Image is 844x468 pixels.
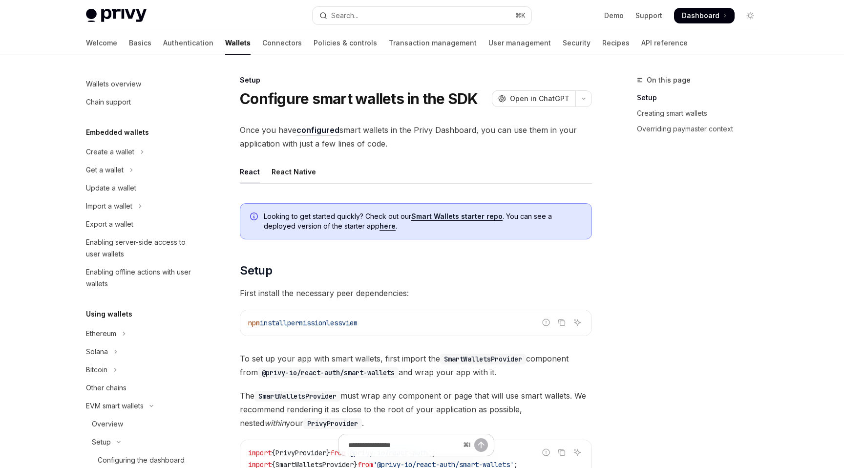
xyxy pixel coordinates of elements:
[225,31,251,55] a: Wallets
[258,367,399,378] code: @privy-io/react-auth/smart-wallets
[86,346,108,358] div: Solana
[163,31,213,55] a: Authentication
[540,316,552,329] button: Report incorrect code
[78,379,203,397] a: Other chains
[602,31,630,55] a: Recipes
[92,418,123,430] div: Overview
[86,31,117,55] a: Welcome
[78,75,203,93] a: Wallets overview
[240,90,478,107] h1: Configure smart wallets in the SDK
[647,74,691,86] span: On this page
[604,11,624,21] a: Demo
[86,328,116,340] div: Ethereum
[674,8,735,23] a: Dashboard
[86,266,197,290] div: Enabling offline actions with user wallets
[78,325,203,342] button: Toggle Ethereum section
[264,418,286,428] em: within
[254,391,340,402] code: SmartWalletsProvider
[78,197,203,215] button: Toggle Import a wallet section
[86,96,131,108] div: Chain support
[240,160,260,183] div: React
[86,127,149,138] h5: Embedded wallets
[86,236,197,260] div: Enabling server-side access to user wallets
[637,121,766,137] a: Overriding paymaster context
[78,215,203,233] a: Export a wallet
[240,286,592,300] span: First install the necessary peer dependencies:
[98,454,185,466] div: Configuring the dashboard
[86,146,134,158] div: Create a wallet
[129,31,151,55] a: Basics
[78,361,203,379] button: Toggle Bitcoin section
[440,354,526,364] code: SmartWalletsProvider
[488,31,551,55] a: User management
[555,316,568,329] button: Copy the contents from the code block
[86,9,147,22] img: light logo
[240,389,592,430] span: The must wrap any component or page that will use smart wallets. We recommend rendering it as clo...
[296,125,339,135] a: configured
[474,438,488,452] button: Send message
[389,31,477,55] a: Transaction management
[331,10,359,21] div: Search...
[86,382,127,394] div: Other chains
[86,78,141,90] div: Wallets overview
[510,94,570,104] span: Open in ChatGPT
[78,263,203,293] a: Enabling offline actions with user wallets
[78,433,203,451] button: Toggle Setup section
[86,364,107,376] div: Bitcoin
[260,319,287,327] span: install
[78,343,203,361] button: Toggle Solana section
[78,93,203,111] a: Chain support
[250,213,260,222] svg: Info
[287,319,342,327] span: permissionless
[240,263,272,278] span: Setup
[635,11,662,21] a: Support
[411,212,503,221] a: Smart Wallets starter repo
[264,212,582,231] span: Looking to get started quickly? Check out our . You can see a deployed version of the starter app .
[637,90,766,106] a: Setup
[78,179,203,197] a: Update a wallet
[240,123,592,150] span: Once you have smart wallets in the Privy Dashboard, you can use them in your application with jus...
[492,90,575,107] button: Open in ChatGPT
[86,308,132,320] h5: Using wallets
[262,31,302,55] a: Connectors
[313,7,531,24] button: Open search
[348,434,459,456] input: Ask a question...
[380,222,396,231] a: here
[571,316,584,329] button: Ask AI
[314,31,377,55] a: Policies & controls
[240,75,592,85] div: Setup
[86,164,124,176] div: Get a wallet
[86,400,144,412] div: EVM smart wallets
[742,8,758,23] button: Toggle dark mode
[240,352,592,379] span: To set up your app with smart wallets, first import the component from and wrap your app with it.
[272,160,316,183] div: React Native
[342,319,358,327] span: viem
[637,106,766,121] a: Creating smart wallets
[78,234,203,263] a: Enabling server-side access to user wallets
[78,161,203,179] button: Toggle Get a wallet section
[641,31,688,55] a: API reference
[563,31,591,55] a: Security
[78,143,203,161] button: Toggle Create a wallet section
[78,397,203,415] button: Toggle EVM smart wallets section
[682,11,719,21] span: Dashboard
[303,418,362,429] code: PrivyProvider
[248,319,260,327] span: npm
[86,200,132,212] div: Import a wallet
[86,218,133,230] div: Export a wallet
[86,182,136,194] div: Update a wallet
[78,415,203,433] a: Overview
[515,12,526,20] span: ⌘ K
[92,436,111,448] div: Setup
